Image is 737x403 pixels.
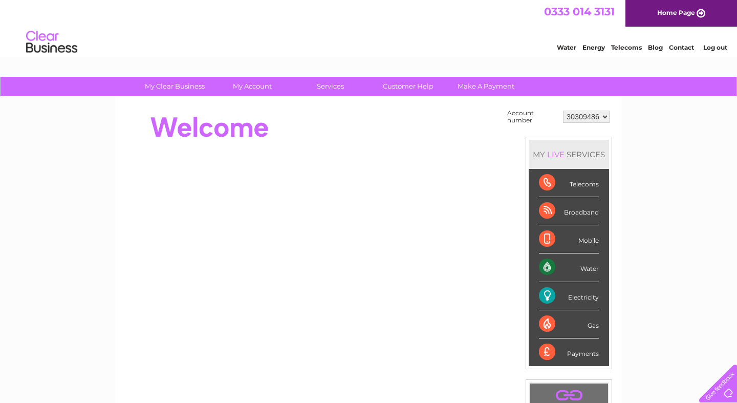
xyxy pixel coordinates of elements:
[529,140,609,169] div: MY SERVICES
[366,77,450,96] a: Customer Help
[539,197,599,225] div: Broadband
[611,44,642,51] a: Telecoms
[444,77,528,96] a: Make A Payment
[505,107,560,126] td: Account number
[648,44,663,51] a: Blog
[669,44,694,51] a: Contact
[539,169,599,197] div: Telecoms
[544,5,615,18] a: 0333 014 3131
[127,6,611,50] div: Clear Business is a trading name of Verastar Limited (registered in [GEOGRAPHIC_DATA] No. 3667643...
[539,282,599,310] div: Electricity
[703,44,727,51] a: Log out
[545,150,567,159] div: LIVE
[582,44,605,51] a: Energy
[557,44,576,51] a: Water
[210,77,295,96] a: My Account
[26,27,78,58] img: logo.png
[539,310,599,338] div: Gas
[539,225,599,253] div: Mobile
[539,338,599,366] div: Payments
[133,77,217,96] a: My Clear Business
[288,77,373,96] a: Services
[539,253,599,282] div: Water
